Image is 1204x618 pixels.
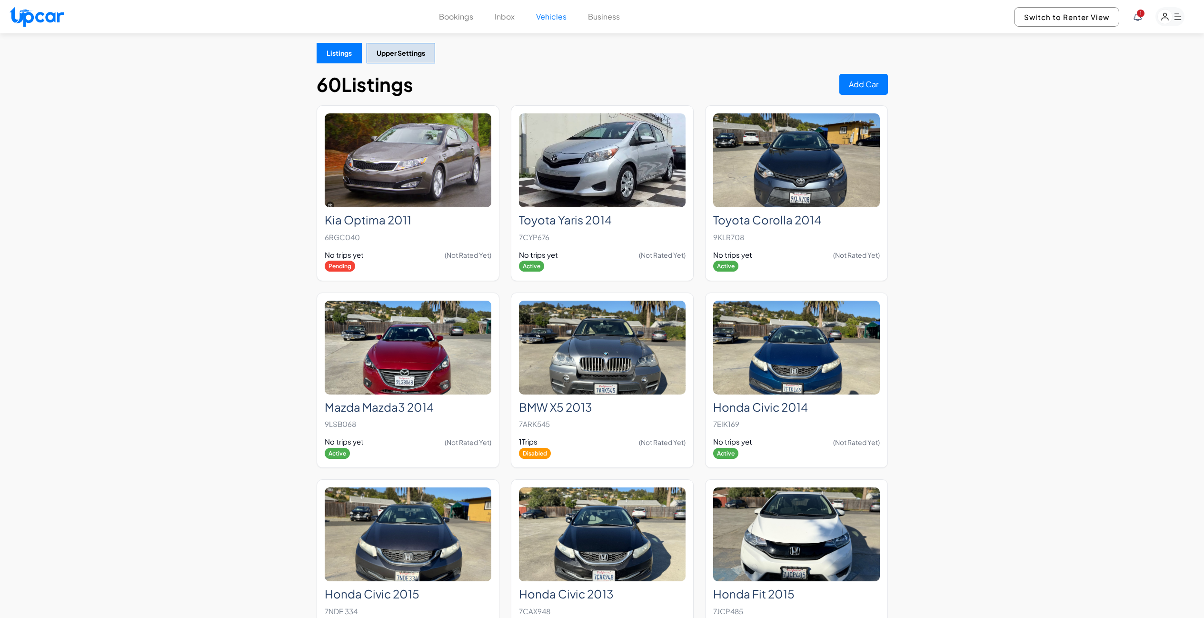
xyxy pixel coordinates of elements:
[713,417,880,431] p: 7EIK169
[325,261,355,272] span: Pending
[713,261,738,272] span: Active
[713,301,880,395] img: Honda Civic 2014
[439,11,473,22] button: Bookings
[519,587,686,601] h2: Honda Civic 2013
[325,448,350,459] span: Active
[325,250,364,261] span: No trips yet
[519,448,551,459] span: Disabled
[639,250,686,260] span: (Not Rated Yet)
[713,448,738,459] span: Active
[325,605,491,618] p: 7NDE 334
[713,605,880,618] p: 7JCP485
[713,231,880,244] p: 9KLR708
[445,437,491,447] span: (Not Rated Yet)
[519,417,686,431] p: 7ARK545
[325,301,491,395] img: Mazda Mazda3 2014
[317,43,362,63] button: Listings
[325,231,491,244] p: 6RGC040
[713,400,880,414] h2: Honda Civic 2014
[325,587,491,601] h2: Honda Civic 2015
[519,301,686,395] img: BMW X5 2013
[713,113,880,207] img: Toyota Corolla 2014
[713,487,880,581] img: Honda Fit 2015
[713,250,752,261] span: No trips yet
[317,73,413,96] h1: 60 Listings
[713,436,752,447] span: No trips yet
[536,11,567,22] button: Vehicles
[1137,10,1144,17] span: You have new notifications
[495,11,515,22] button: Inbox
[833,250,880,260] span: (Not Rated Yet)
[833,437,880,447] span: (Not Rated Yet)
[519,213,686,227] h2: Toyota Yaris 2014
[325,487,491,581] img: Honda Civic 2015
[588,11,620,22] button: Business
[325,400,491,414] h2: Mazda Mazda3 2014
[325,213,491,227] h2: Kia Optima 2011
[1014,7,1119,27] button: Switch to Renter View
[713,213,880,227] h2: Toyota Corolla 2014
[519,231,686,244] p: 7CYP676
[519,487,686,581] img: Honda Civic 2013
[639,437,686,447] span: (Not Rated Yet)
[519,250,558,261] span: No trips yet
[10,7,64,27] img: Upcar Logo
[519,261,544,272] span: Active
[519,436,537,447] span: 1 Trips
[519,113,686,207] img: Toyota Yaris 2014
[367,43,435,63] button: Upper Settings
[325,417,491,431] p: 9LSB068
[445,250,491,260] span: (Not Rated Yet)
[713,587,880,601] h2: Honda Fit 2015
[325,436,364,447] span: No trips yet
[519,605,686,618] p: 7CAX948
[839,74,888,95] button: Add Car
[519,400,686,414] h2: BMW X5 2013
[325,113,491,207] img: Kia Optima 2011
